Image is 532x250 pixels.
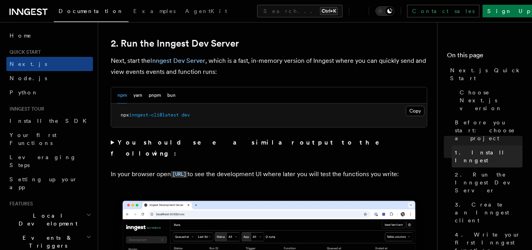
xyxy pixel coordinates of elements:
[452,115,523,145] a: Before you start: choose a project
[150,57,205,64] a: Inngest Dev Server
[455,201,523,224] span: 3. Create an Inngest client
[9,61,47,67] span: Next.js
[6,28,93,43] a: Home
[6,209,93,231] button: Local Development
[117,87,127,103] button: npm
[455,118,523,142] span: Before you start: choose a project
[171,170,187,178] a: [URL]
[452,167,523,197] a: 2. Run the Inngest Dev Server
[6,71,93,85] a: Node.js
[6,57,93,71] a: Next.js
[121,112,129,118] span: npx
[54,2,129,22] a: Documentation
[9,154,76,168] span: Leveraging Steps
[406,106,424,116] button: Copy
[6,114,93,128] a: Install the SDK
[9,32,32,39] span: Home
[452,145,523,167] a: 1. Install Inngest
[59,8,124,14] span: Documentation
[111,169,427,180] p: In your browser open to see the development UI where later you will test the functions you write:
[447,51,523,63] h4: On this page
[133,8,176,14] span: Examples
[111,139,390,157] strong: You should see a similar output to the following:
[6,150,93,172] a: Leveraging Steps
[455,171,523,194] span: 2. Run the Inngest Dev Server
[320,7,338,15] kbd: Ctrl+K
[6,201,33,207] span: Features
[182,112,190,118] span: dev
[111,137,427,159] summary: You should see a similar output to the following:
[133,87,142,103] button: yarn
[6,234,86,250] span: Events & Triggers
[6,106,44,112] span: Inngest tour
[149,87,161,103] button: pnpm
[456,85,523,115] a: Choose Next.js version
[6,172,93,194] a: Setting up your app
[375,6,394,16] button: Toggle dark mode
[9,89,38,96] span: Python
[6,49,41,55] span: Quick start
[171,171,187,178] code: [URL]
[111,38,239,49] a: 2. Run the Inngest Dev Server
[9,132,57,146] span: Your first Functions
[455,148,523,164] span: 1. Install Inngest
[460,88,523,112] span: Choose Next.js version
[452,197,523,227] a: 3. Create an Inngest client
[129,112,179,118] span: inngest-cli@latest
[6,128,93,150] a: Your first Functions
[447,63,523,85] a: Next.js Quick Start
[167,87,176,103] button: bun
[111,55,427,77] p: Next, start the , which is a fast, in-memory version of Inngest where you can quickly send and vi...
[9,176,78,190] span: Setting up your app
[407,5,479,17] a: Contact sales
[185,8,227,14] span: AgentKit
[257,5,343,17] button: Search...Ctrl+K
[180,2,232,21] a: AgentKit
[6,85,93,100] a: Python
[9,75,47,81] span: Node.js
[129,2,180,21] a: Examples
[450,66,523,82] span: Next.js Quick Start
[6,212,86,227] span: Local Development
[9,118,91,124] span: Install the SDK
